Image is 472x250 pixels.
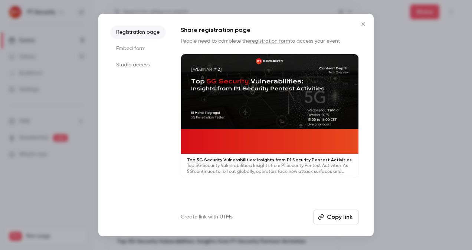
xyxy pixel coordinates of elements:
p: Top 5G Security Vulnerabilities: Insights from P1 Security Pentest Activities [187,157,353,163]
p: People need to complete the to access your event [181,37,359,45]
h1: Share registration page [181,26,359,34]
button: Copy link [313,210,359,224]
a: Create link with UTMs [181,213,232,221]
li: Studio access [110,58,166,72]
button: Close [356,17,371,32]
p: Top 5G Security Vulnerabilities: Insights from P1 Security Pentest Activities As 5G continues to ... [187,163,353,175]
li: Embed form [110,42,166,55]
li: Registration page [110,26,166,39]
a: registration form [250,39,290,44]
a: Top 5G Security Vulnerabilities: Insights from P1 Security Pentest ActivitiesTop 5G Security Vuln... [181,54,359,178]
